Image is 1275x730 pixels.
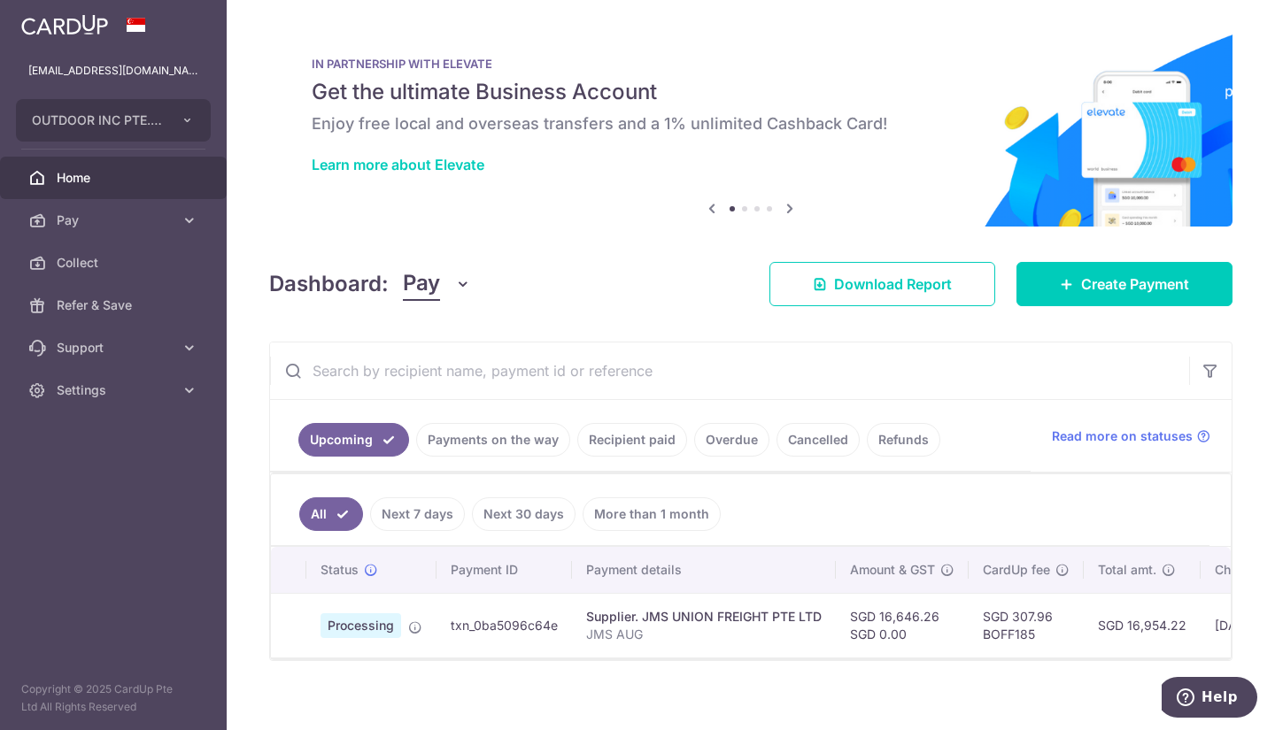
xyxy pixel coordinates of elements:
span: Processing [321,613,401,638]
th: Payment details [572,547,836,593]
a: Read more on statuses [1052,427,1210,445]
span: Refer & Save [57,296,174,314]
a: Learn more about Elevate [312,156,484,173]
a: Next 30 days [472,497,576,531]
span: Create Payment [1081,273,1189,295]
span: Support [57,339,174,357]
a: Refunds [867,423,940,457]
span: Total amt. [1098,561,1156,579]
a: Upcoming [298,423,409,457]
a: Overdue [694,423,769,457]
span: Amount & GST [850,561,935,579]
span: CardUp fee [983,561,1050,579]
th: Payment ID [437,547,572,593]
div: Supplier. JMS UNION FREIGHT PTE LTD [586,608,822,626]
a: Payments on the way [416,423,570,457]
span: Status [321,561,359,579]
a: Next 7 days [370,497,465,531]
h4: Dashboard: [269,268,389,300]
p: [EMAIL_ADDRESS][DOMAIN_NAME] [28,62,198,80]
input: Search by recipient name, payment id or reference [270,342,1189,399]
h6: Enjoy free local and overseas transfers and a 1% unlimited Cashback Card! [312,113,1190,134]
a: Create Payment [1016,262,1232,306]
span: Pay [403,267,440,301]
td: SGD 16,646.26 SGD 0.00 [836,593,969,657]
td: txn_0ba5096c64e [437,593,572,657]
button: Pay [403,267,471,301]
a: All [299,497,363,531]
span: Collect [57,254,174,272]
iframe: Opens a widget where you can find more information [1162,677,1257,721]
h5: Get the ultimate Business Account [312,78,1190,106]
button: OUTDOOR INC PTE. LTD. [16,99,211,142]
img: CardUp [21,14,108,35]
a: More than 1 month [583,497,721,531]
td: SGD 16,954.22 [1084,593,1201,657]
p: JMS AUG [586,626,822,643]
span: OUTDOOR INC PTE. LTD. [32,111,163,129]
span: Pay [57,211,174,229]
span: Download Report [834,273,952,295]
span: Read more on statuses [1052,427,1193,445]
a: Recipient paid [577,423,687,457]
img: Renovation banner [269,28,1232,227]
span: Settings [57,381,174,399]
a: Download Report [769,262,995,306]
span: Home [57,169,174,187]
a: Cancelled [777,423,860,457]
p: IN PARTNERSHIP WITH ELEVATE [312,57,1190,71]
td: SGD 307.96 BOFF185 [969,593,1084,657]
